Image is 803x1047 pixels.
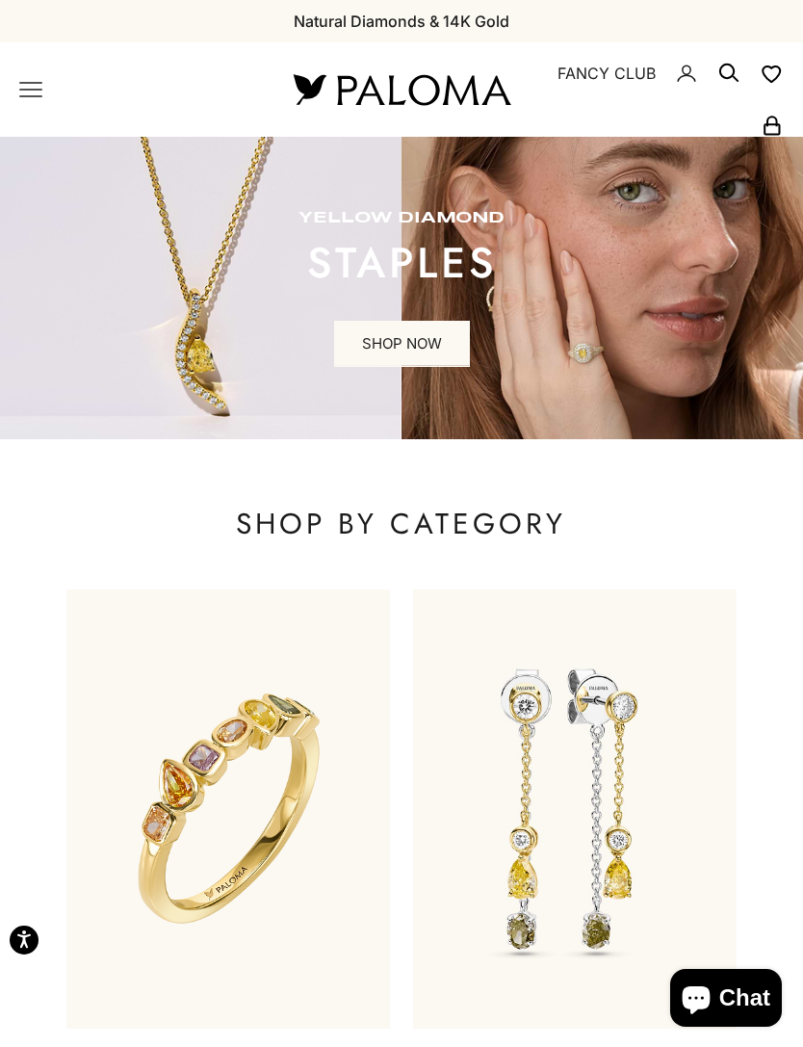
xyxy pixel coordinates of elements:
[664,969,788,1032] inbox-online-store-chat: Shopify online store chat
[298,209,505,228] p: yellow diamond
[294,9,509,34] p: Natural Diamonds & 14K Gold
[557,61,656,86] a: FANCY CLUB
[66,505,736,543] p: SHOP BY CATEGORY
[19,78,247,101] nav: Primary navigation
[334,321,470,367] a: SHOP NOW
[298,244,505,282] p: STAPLES
[556,42,784,137] nav: Secondary navigation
